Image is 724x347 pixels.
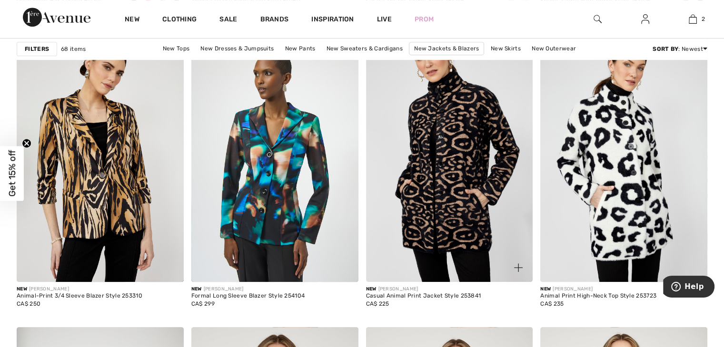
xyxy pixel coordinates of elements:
a: New Skirts [486,42,526,55]
a: Clothing [162,15,197,25]
span: Inspiration [311,15,354,25]
img: My Info [641,13,649,25]
div: Casual Animal Print Jacket Style 253841 [366,293,481,299]
div: : Newest [653,45,707,53]
a: New Sweaters & Cardigans [322,42,407,55]
a: Sign In [634,13,657,25]
span: 68 items [61,45,86,53]
img: plus_v2.svg [514,263,523,272]
img: Animal Print High-Neck Top Style 253723. Off White/Black [540,32,707,282]
div: Formal Long Sleeve Blazer Style 254104 [191,293,305,299]
div: [PERSON_NAME] [366,286,481,293]
a: New Outerwear [527,42,581,55]
span: CA$ 299 [191,300,215,307]
strong: Sort By [653,46,678,52]
div: [PERSON_NAME] [540,286,656,293]
a: Sale [219,15,237,25]
img: Animal-Print 3/4 Sleeve Blazer Style 253310. Black/Gold [17,32,184,282]
strong: Filters [25,45,49,53]
div: [PERSON_NAME] [191,286,305,293]
img: search the website [594,13,602,25]
span: CA$ 250 [17,300,40,307]
a: New Tops [158,42,194,55]
span: New [540,286,551,292]
a: New Jackets & Blazers [409,42,484,55]
span: CA$ 225 [366,300,389,307]
span: 2 [702,15,705,23]
img: Formal Long Sleeve Blazer Style 254104. Black/Multi [191,32,358,282]
a: Brands [260,15,289,25]
a: Prom [415,14,434,24]
span: Get 15% off [7,150,18,197]
img: 1ère Avenue [23,8,90,27]
a: Casual Animal Print Jacket Style 253841. Black/Beige [366,32,533,282]
img: My Bag [689,13,697,25]
div: Animal-Print 3/4 Sleeve Blazer Style 253310 [17,293,142,299]
span: New [17,286,27,292]
span: CA$ 235 [540,300,564,307]
a: Live [377,14,392,24]
a: New Dresses & Jumpsuits [196,42,278,55]
div: [PERSON_NAME] [17,286,142,293]
button: Close teaser [22,139,31,148]
a: 2 [669,13,716,25]
span: New [191,286,202,292]
div: Animal Print High-Neck Top Style 253723 [540,293,656,299]
iframe: Opens a widget where you can find more information [663,276,714,299]
a: New Pants [280,42,320,55]
span: New [366,286,377,292]
a: New [125,15,139,25]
